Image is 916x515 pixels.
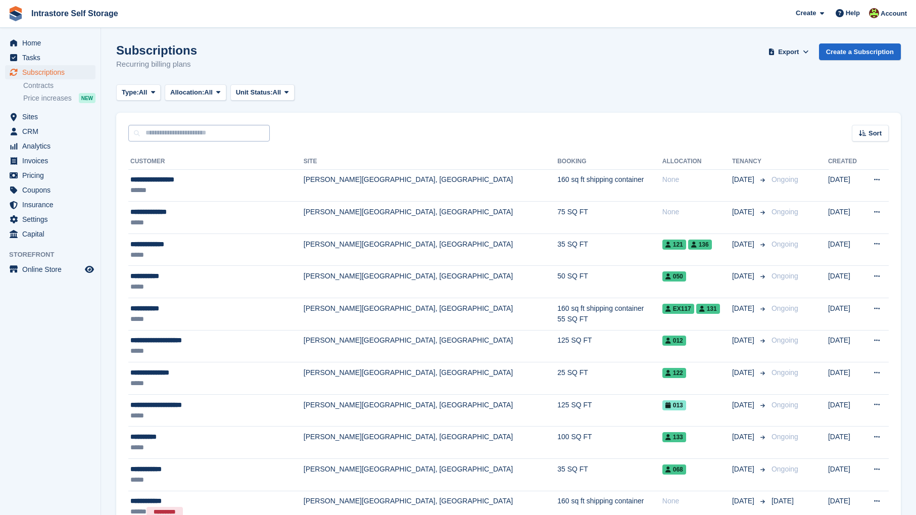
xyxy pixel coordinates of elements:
span: [DATE] [732,207,756,217]
div: None [662,174,732,185]
td: [DATE] [828,298,863,331]
th: Allocation [662,154,732,170]
span: 068 [662,464,686,475]
span: 121 [662,240,686,250]
a: menu [5,212,95,226]
a: Preview store [83,263,95,275]
td: [PERSON_NAME][GEOGRAPHIC_DATA], [GEOGRAPHIC_DATA] [304,330,557,362]
span: Type: [122,87,139,98]
span: Insurance [22,198,83,212]
span: Storefront [9,250,101,260]
td: [PERSON_NAME][GEOGRAPHIC_DATA], [GEOGRAPHIC_DATA] [304,202,557,234]
a: menu [5,262,95,276]
span: Ongoing [772,433,798,441]
span: Settings [22,212,83,226]
span: Analytics [22,139,83,153]
span: [DATE] [732,174,756,185]
span: 131 [696,304,720,314]
a: Intrastore Self Storage [27,5,122,22]
span: All [273,87,281,98]
span: 133 [662,432,686,442]
td: 160 sq ft shipping container [557,169,662,202]
button: Unit Status: All [230,84,295,101]
span: [DATE] [732,400,756,410]
a: menu [5,168,95,182]
span: Ongoing [772,465,798,473]
span: [DATE] [772,497,794,505]
img: stora-icon-8386f47178a22dfd0bd8f6a31ec36ba5ce8667c1dd55bd0f319d3a0aa187defe.svg [8,6,23,21]
a: menu [5,51,95,65]
td: [PERSON_NAME][GEOGRAPHIC_DATA], [GEOGRAPHIC_DATA] [304,233,557,266]
span: Tasks [22,51,83,65]
span: Ongoing [772,368,798,377]
a: menu [5,124,95,138]
span: CRM [22,124,83,138]
th: Booking [557,154,662,170]
a: Create a Subscription [819,43,901,60]
td: [DATE] [828,330,863,362]
td: 160 sq ft shipping container 55 SQ FT [557,298,662,331]
span: Home [22,36,83,50]
span: 013 [662,400,686,410]
span: EX117 [662,304,694,314]
td: [PERSON_NAME][GEOGRAPHIC_DATA], [GEOGRAPHIC_DATA] [304,298,557,331]
span: [DATE] [732,303,756,314]
a: menu [5,183,95,197]
span: [DATE] [732,239,756,250]
span: 012 [662,336,686,346]
span: Ongoing [772,272,798,280]
span: Ongoing [772,304,798,312]
span: [DATE] [732,335,756,346]
th: Site [304,154,557,170]
span: All [139,87,148,98]
a: menu [5,227,95,241]
td: [DATE] [828,169,863,202]
td: 100 SQ FT [557,427,662,459]
div: NEW [79,93,95,103]
span: Coupons [22,183,83,197]
span: Create [796,8,816,18]
span: Ongoing [772,175,798,183]
td: [DATE] [828,233,863,266]
td: 50 SQ FT [557,266,662,298]
a: menu [5,154,95,168]
td: [PERSON_NAME][GEOGRAPHIC_DATA], [GEOGRAPHIC_DATA] [304,266,557,298]
span: Subscriptions [22,65,83,79]
a: menu [5,65,95,79]
span: Sort [869,128,882,138]
td: 75 SQ FT [557,202,662,234]
span: [DATE] [732,367,756,378]
button: Type: All [116,84,161,101]
a: menu [5,36,95,50]
td: [PERSON_NAME][GEOGRAPHIC_DATA], [GEOGRAPHIC_DATA] [304,427,557,459]
span: Ongoing [772,240,798,248]
td: 35 SQ FT [557,233,662,266]
td: [PERSON_NAME][GEOGRAPHIC_DATA], [GEOGRAPHIC_DATA] [304,362,557,395]
span: 122 [662,368,686,378]
span: Help [846,8,860,18]
td: 125 SQ FT [557,394,662,427]
span: Invoices [22,154,83,168]
button: Export [766,43,811,60]
p: Recurring billing plans [116,59,197,70]
span: Ongoing [772,401,798,409]
span: 136 [688,240,712,250]
td: [PERSON_NAME][GEOGRAPHIC_DATA], [GEOGRAPHIC_DATA] [304,459,557,491]
a: Price increases NEW [23,92,95,104]
a: menu [5,110,95,124]
a: Contracts [23,81,95,90]
span: Pricing [22,168,83,182]
span: Allocation: [170,87,204,98]
div: None [662,207,732,217]
img: Emily Clark [869,8,879,18]
span: Account [881,9,907,19]
td: 35 SQ FT [557,459,662,491]
td: [DATE] [828,202,863,234]
span: Sites [22,110,83,124]
td: [DATE] [828,394,863,427]
button: Allocation: All [165,84,226,101]
span: Capital [22,227,83,241]
td: [PERSON_NAME][GEOGRAPHIC_DATA], [GEOGRAPHIC_DATA] [304,394,557,427]
td: [DATE] [828,427,863,459]
td: [DATE] [828,266,863,298]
